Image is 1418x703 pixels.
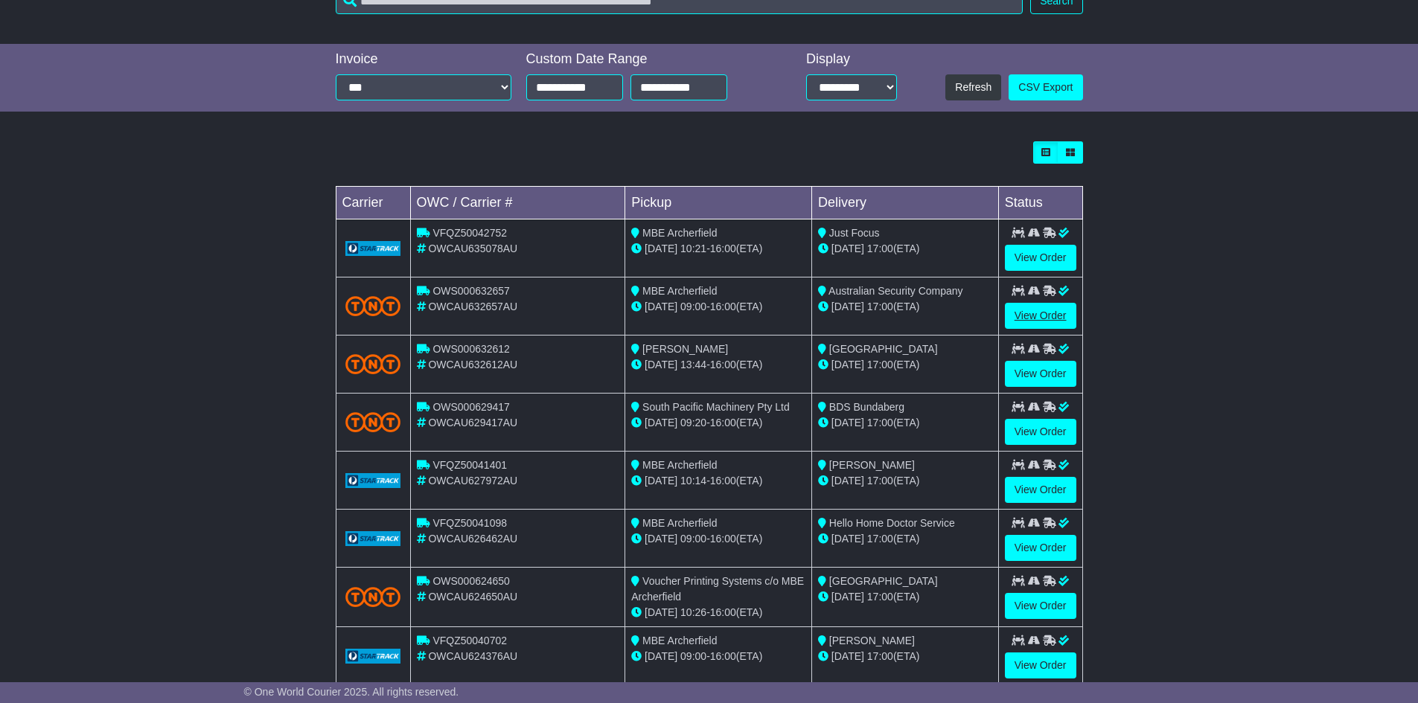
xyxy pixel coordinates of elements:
span: [GEOGRAPHIC_DATA] [829,575,938,587]
span: MBE Archerfield [642,459,717,471]
div: - (ETA) [631,357,805,373]
span: 17:00 [867,650,893,662]
img: GetCarrierServiceLogo [345,473,401,488]
span: © One World Courier 2025. All rights reserved. [244,686,459,698]
span: [GEOGRAPHIC_DATA] [829,343,938,355]
span: [DATE] [645,475,677,487]
span: 17:00 [867,417,893,428]
td: OWC / Carrier # [410,187,625,219]
span: 13:44 [680,359,706,370]
img: TNT_Domestic.png [345,354,401,374]
span: [DATE] [831,359,864,370]
span: [DATE] [645,359,677,370]
span: VFQZ50041098 [432,517,507,529]
span: [DATE] [831,243,864,254]
a: View Order [1005,535,1076,561]
span: OWCAU626462AU [428,533,517,545]
span: 10:26 [680,606,706,618]
span: 16:00 [710,243,736,254]
span: Just Focus [829,227,880,239]
div: (ETA) [818,649,992,664]
span: 09:00 [680,533,706,545]
span: [DATE] [831,417,864,428]
span: OWCAU624650AU [428,591,517,603]
span: [DATE] [831,533,864,545]
span: [PERSON_NAME] [829,459,915,471]
div: (ETA) [818,473,992,489]
span: 16:00 [710,475,736,487]
span: OWS000632657 [432,285,510,297]
a: View Order [1005,593,1076,619]
span: OWCAU632612AU [428,359,517,370]
span: 17:00 [867,359,893,370]
img: TNT_Domestic.png [345,296,401,316]
span: 16:00 [710,359,736,370]
span: 17:00 [867,475,893,487]
span: MBE Archerfield [642,635,717,646]
span: OWS000629417 [432,401,510,413]
div: Invoice [336,51,511,68]
td: Pickup [625,187,812,219]
span: 10:21 [680,243,706,254]
div: Custom Date Range [526,51,765,68]
img: TNT_Domestic.png [345,587,401,607]
span: [DATE] [645,650,677,662]
span: [PERSON_NAME] [829,635,915,646]
a: View Order [1005,361,1076,387]
span: OWCAU632657AU [428,301,517,312]
div: - (ETA) [631,605,805,620]
div: (ETA) [818,589,992,605]
img: GetCarrierServiceLogo [345,531,401,546]
td: Delivery [811,187,998,219]
div: - (ETA) [631,415,805,431]
span: MBE Archerfield [642,517,717,529]
span: 09:00 [680,650,706,662]
div: - (ETA) [631,649,805,664]
div: - (ETA) [631,299,805,315]
span: 16:00 [710,606,736,618]
span: OWCAU627972AU [428,475,517,487]
span: [DATE] [645,533,677,545]
span: 09:00 [680,301,706,312]
span: 16:00 [710,650,736,662]
span: MBE Archerfield [642,285,717,297]
div: (ETA) [818,357,992,373]
span: [DATE] [831,650,864,662]
a: View Order [1005,303,1076,329]
span: 17:00 [867,591,893,603]
div: - (ETA) [631,473,805,489]
a: View Order [1005,245,1076,271]
span: OWS000624650 [432,575,510,587]
span: [DATE] [831,591,864,603]
a: CSV Export [1009,74,1082,100]
div: Display [806,51,897,68]
span: Australian Security Company [828,285,963,297]
td: Carrier [336,187,410,219]
div: (ETA) [818,241,992,257]
img: TNT_Domestic.png [345,412,401,432]
div: - (ETA) [631,531,805,547]
div: - (ETA) [631,241,805,257]
span: 17:00 [867,301,893,312]
span: 16:00 [710,533,736,545]
span: [DATE] [645,301,677,312]
span: South Pacific Machinery Pty Ltd [642,401,790,413]
div: (ETA) [818,299,992,315]
span: BDS Bundaberg [829,401,904,413]
div: (ETA) [818,415,992,431]
span: OWCAU624376AU [428,650,517,662]
img: GetCarrierServiceLogo [345,649,401,664]
span: 16:00 [710,301,736,312]
span: VFQZ50040702 [432,635,507,646]
span: [PERSON_NAME] [642,343,728,355]
span: 17:00 [867,243,893,254]
span: 16:00 [710,417,736,428]
span: Voucher Printing Systems c/o MBE Archerfield [631,575,804,603]
span: VFQZ50042752 [432,227,507,239]
img: GetCarrierServiceLogo [345,241,401,256]
a: View Order [1005,477,1076,503]
button: Refresh [945,74,1001,100]
a: View Order [1005,419,1076,445]
span: [DATE] [645,243,677,254]
a: View Order [1005,652,1076,678]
